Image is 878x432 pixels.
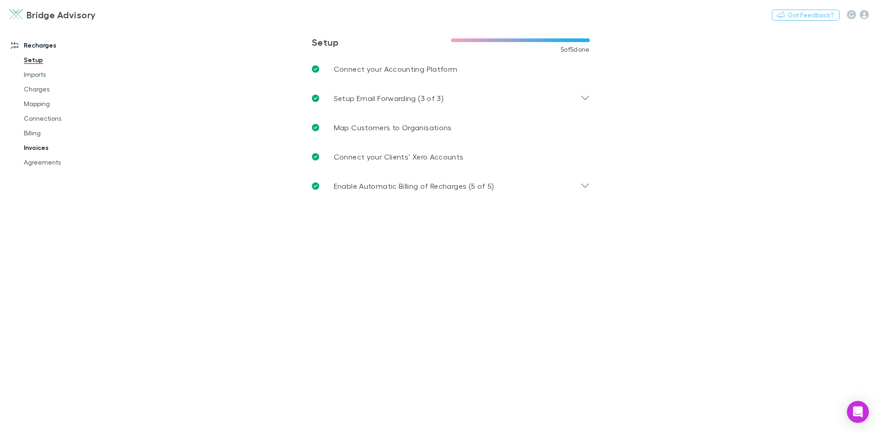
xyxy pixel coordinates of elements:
a: Charges [15,82,123,96]
h3: Bridge Advisory [27,9,96,20]
a: Connect your Accounting Platform [305,54,597,84]
p: Map Customers to Organisations [334,122,452,133]
a: Invoices [15,140,123,155]
a: Imports [15,67,123,82]
p: Connect your Clients’ Xero Accounts [334,151,464,162]
h3: Setup [312,37,451,48]
span: 5 of 5 done [561,46,590,53]
div: Enable Automatic Billing of Recharges (5 of 5) [305,171,597,201]
button: Got Feedback? [772,10,840,21]
a: Bridge Advisory [4,4,102,26]
a: Recharges [2,38,123,53]
img: Bridge Advisory's Logo [9,9,23,20]
div: Open Intercom Messenger [847,401,869,423]
a: Connections [15,111,123,126]
a: Connect your Clients’ Xero Accounts [305,142,597,171]
div: Setup Email Forwarding (3 of 3) [305,84,597,113]
a: Mapping [15,96,123,111]
a: Agreements [15,155,123,170]
p: Enable Automatic Billing of Recharges (5 of 5) [334,181,494,192]
a: Setup [15,53,123,67]
a: Map Customers to Organisations [305,113,597,142]
a: Billing [15,126,123,140]
p: Connect your Accounting Platform [334,64,458,75]
p: Setup Email Forwarding (3 of 3) [334,93,444,104]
